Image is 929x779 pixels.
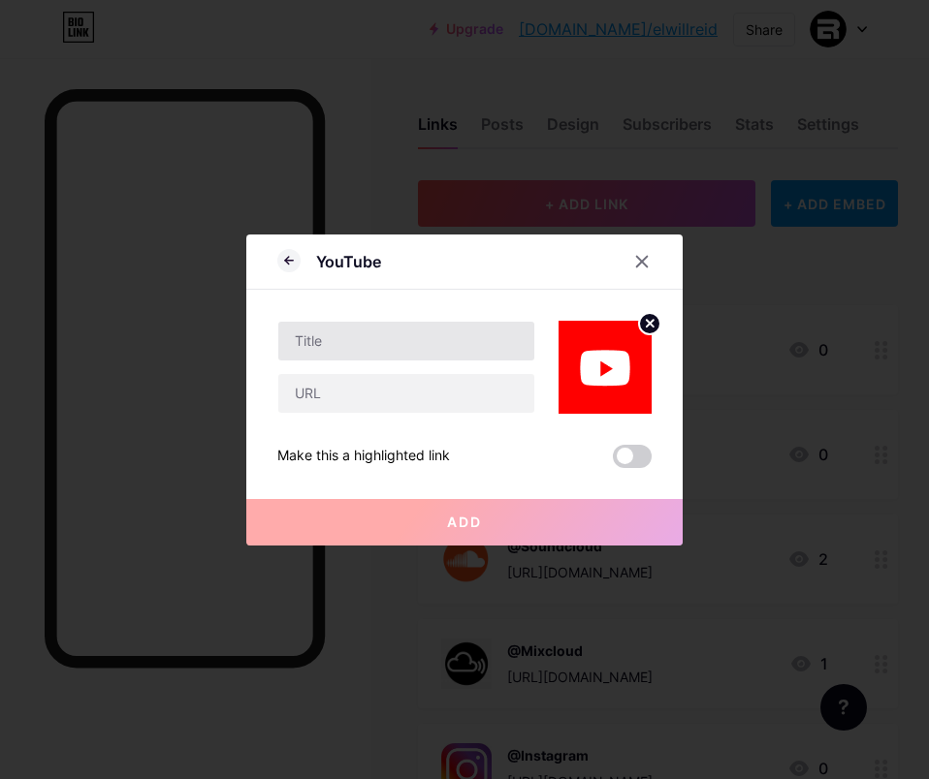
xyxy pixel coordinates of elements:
[278,374,534,413] input: URL
[278,322,534,360] input: Title
[246,499,683,545] button: Add
[559,321,652,414] img: link_thumbnail
[277,445,450,468] div: Make this a highlighted link
[447,514,482,530] span: Add
[316,250,381,273] div: YouTube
